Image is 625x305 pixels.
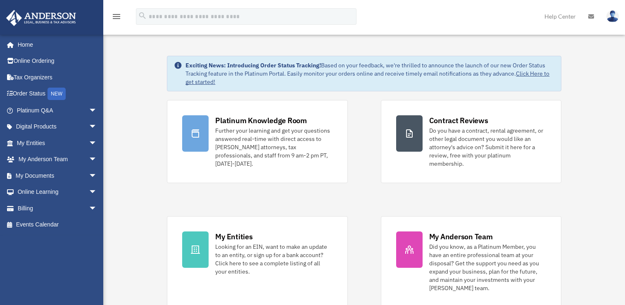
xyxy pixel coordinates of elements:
[6,119,109,135] a: Digital Productsarrow_drop_down
[48,88,66,100] div: NEW
[112,12,121,21] i: menu
[89,200,105,217] span: arrow_drop_down
[6,86,109,102] a: Order StatusNEW
[429,231,493,242] div: My Anderson Team
[4,10,78,26] img: Anderson Advisors Platinum Portal
[429,115,488,126] div: Contract Reviews
[89,119,105,136] span: arrow_drop_down
[6,135,109,151] a: My Entitiesarrow_drop_down
[89,135,105,152] span: arrow_drop_down
[6,167,109,184] a: My Documentsarrow_drop_down
[6,184,109,200] a: Online Learningarrow_drop_down
[6,69,109,86] a: Tax Organizers
[6,102,109,119] a: Platinum Q&Aarrow_drop_down
[6,217,109,233] a: Events Calendar
[429,126,546,168] div: Do you have a contract, rental agreement, or other legal document you would like an attorney's ad...
[215,115,307,126] div: Platinum Knowledge Room
[185,61,554,86] div: Based on your feedback, we're thrilled to announce the launch of our new Order Status Tracking fe...
[429,243,546,292] div: Did you know, as a Platinum Member, you have an entire professional team at your disposal? Get th...
[138,11,147,20] i: search
[185,70,549,86] a: Click Here to get started!
[606,10,619,22] img: User Pic
[89,102,105,119] span: arrow_drop_down
[215,126,332,168] div: Further your learning and get your questions answered real-time with direct access to [PERSON_NAM...
[6,200,109,217] a: Billingarrow_drop_down
[6,151,109,168] a: My Anderson Teamarrow_drop_down
[112,14,121,21] a: menu
[185,62,321,69] strong: Exciting News: Introducing Order Status Tracking!
[89,184,105,201] span: arrow_drop_down
[381,100,561,183] a: Contract Reviews Do you have a contract, rental agreement, or other legal document you would like...
[167,100,347,183] a: Platinum Knowledge Room Further your learning and get your questions answered real-time with dire...
[215,243,332,276] div: Looking for an EIN, want to make an update to an entity, or sign up for a bank account? Click her...
[6,36,105,53] a: Home
[89,151,105,168] span: arrow_drop_down
[89,167,105,184] span: arrow_drop_down
[6,53,109,69] a: Online Ordering
[215,231,252,242] div: My Entities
